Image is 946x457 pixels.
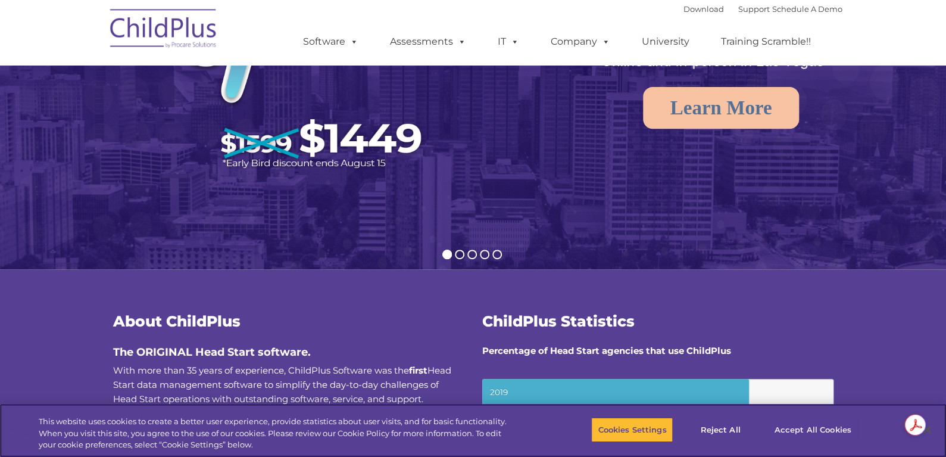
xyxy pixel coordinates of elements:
small: 2019 [482,379,833,405]
a: University [630,30,701,54]
img: ChildPlus by Procare Solutions [104,1,223,60]
a: Assessments [378,30,478,54]
a: Software [291,30,370,54]
button: Reject All [683,417,757,442]
span: About ChildPlus [113,312,241,330]
a: Company [539,30,622,54]
b: first [409,365,427,376]
span: With more than 35 years of experience, ChildPlus Software was the Head Start data management soft... [113,365,451,405]
button: Cookies Settings [591,417,673,442]
span: The ORIGINAL Head Start software. [113,346,311,359]
a: IT [486,30,531,54]
a: Learn More [643,87,800,129]
button: Accept All Cookies [767,417,857,442]
strong: Percentage of Head Start agencies that use ChildPlus [482,345,731,356]
a: Support [738,4,770,14]
a: Download [683,4,724,14]
a: Training Scramble!! [709,30,823,54]
a: Schedule A Demo [772,4,842,14]
span: ChildPlus Statistics [482,312,635,330]
font: | [683,4,842,14]
div: This website uses cookies to create a better user experience, provide statistics about user visit... [39,416,520,451]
